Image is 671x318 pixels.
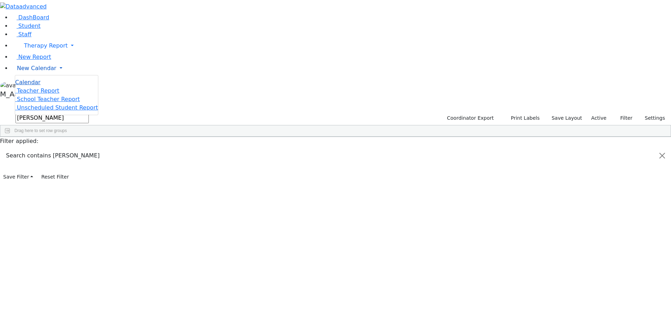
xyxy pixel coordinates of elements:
[24,42,68,49] span: Therapy Report
[38,172,72,182] button: Reset Filter
[15,75,98,115] ul: Therapy Report
[15,79,41,86] span: Calendar
[17,96,80,102] span: School Teacher Report
[11,23,41,29] a: Student
[611,113,636,124] button: Filter
[588,113,610,124] label: Active
[17,104,98,111] span: Unscheduled Student Report
[15,96,80,102] a: School Teacher Report
[15,87,59,94] a: Teacher Report
[14,128,67,133] span: Drag here to set row groups
[442,113,497,124] button: Coordinator Export
[503,113,543,124] button: Print Labels
[11,39,671,53] a: Therapy Report
[18,31,31,38] span: Staff
[16,113,89,123] input: Search
[548,113,585,124] button: Save Layout
[17,65,56,71] span: New Calendar
[15,104,98,111] a: Unscheduled Student Report
[11,14,49,21] a: DashBoard
[11,61,671,75] a: New Calendar
[11,54,51,60] a: New Report
[11,31,31,38] a: Staff
[15,78,41,87] a: Calendar
[18,14,49,21] span: DashBoard
[18,23,41,29] span: Student
[17,87,59,94] span: Teacher Report
[654,146,671,166] button: Close
[18,54,51,60] span: New Report
[636,113,668,124] button: Settings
